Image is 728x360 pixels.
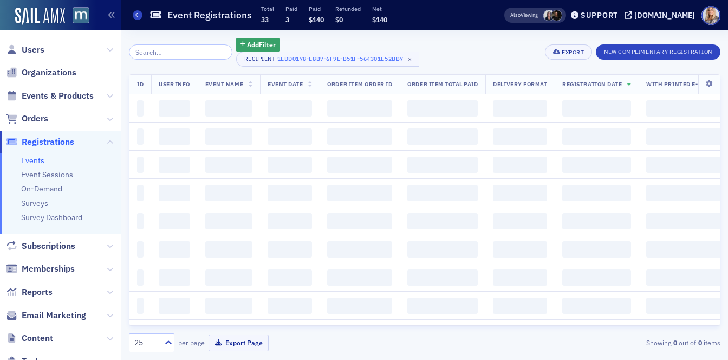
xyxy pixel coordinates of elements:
span: ‌ [268,269,312,286]
span: Users [22,44,44,56]
span: Organizations [22,67,76,79]
span: ‌ [562,185,631,201]
span: ‌ [327,213,392,229]
span: ‌ [137,241,144,258]
span: ‌ [327,269,392,286]
span: ‌ [205,269,252,286]
span: Subscriptions [22,240,75,252]
a: New Complimentary Registration [596,46,720,56]
span: ‌ [159,269,190,286]
button: Export Page [209,335,269,351]
span: Registrations [22,136,74,148]
span: Orders [22,113,48,125]
span: ‌ [493,157,547,173]
span: ‌ [407,100,478,117]
span: 33 [261,15,269,24]
div: Showing out of items [531,338,720,348]
span: ‌ [137,213,144,229]
span: ‌ [493,185,547,201]
span: Lauren McDonough [551,10,562,21]
span: ‌ [205,241,252,258]
div: Support [581,10,618,20]
div: Export [562,49,584,55]
a: On-Demand [21,184,62,194]
span: ‌ [268,213,312,229]
span: ‌ [327,128,392,145]
p: Total [261,5,274,12]
a: Subscriptions [6,240,75,252]
h1: Event Registrations [167,9,252,22]
span: ‌ [407,213,478,229]
span: ‌ [562,241,631,258]
div: Recipient [244,55,276,62]
div: 1edd0178-e8b7-6f9e-b51f-564301e52bb7 [277,53,404,64]
span: User Info [159,80,190,88]
span: ‌ [562,269,631,286]
span: ‌ [327,100,392,117]
span: Viewing [510,11,538,19]
span: ‌ [562,100,631,117]
span: ‌ [159,213,190,229]
span: Profile [701,6,720,25]
span: ‌ [562,213,631,229]
a: Registrations [6,136,74,148]
span: $140 [372,15,387,24]
span: ‌ [407,269,478,286]
span: 3 [285,15,289,24]
span: ‌ [137,269,144,286]
a: Event Sessions [21,170,73,179]
span: ‌ [159,128,190,145]
span: Events & Products [22,90,94,102]
span: ‌ [159,241,190,258]
span: ‌ [137,100,144,117]
span: ‌ [493,298,547,314]
span: ‌ [205,213,252,229]
span: ‌ [205,128,252,145]
div: [DOMAIN_NAME] [634,10,695,20]
strong: 0 [671,338,679,348]
span: Order Item Total Paid [407,80,478,88]
span: ‌ [268,100,312,117]
span: $140 [309,15,324,24]
a: Events & Products [6,90,94,102]
span: Content [22,332,53,344]
span: ‌ [493,269,547,286]
span: ‌ [268,157,312,173]
button: Export [545,44,592,60]
span: ‌ [159,157,190,173]
span: Delivery Format [493,80,547,88]
span: ‌ [493,100,547,117]
span: ‌ [268,298,312,314]
span: ‌ [268,128,312,145]
span: Email Marketing [22,310,86,322]
a: Survey Dashboard [21,213,82,222]
span: Order Item Order ID [327,80,392,88]
span: ‌ [493,241,547,258]
span: $0 [335,15,343,24]
a: SailAMX [15,8,65,25]
span: Kelly Brown [543,10,555,21]
span: Registration Date [562,80,622,88]
span: ‌ [205,157,252,173]
button: Recipient1edd0178-e8b7-6f9e-b51f-564301e52bb7× [236,52,419,67]
input: Search… [129,44,232,60]
span: ‌ [562,128,631,145]
span: ‌ [407,298,478,314]
p: Refunded [335,5,361,12]
label: per page [178,338,205,348]
span: ‌ [268,241,312,258]
p: Paid [285,5,297,12]
span: ‌ [493,213,547,229]
span: ‌ [205,298,252,314]
span: ‌ [493,128,547,145]
span: ‌ [205,100,252,117]
span: ‌ [407,128,478,145]
button: New Complimentary Registration [596,44,720,60]
span: ‌ [137,157,144,173]
span: ‌ [407,157,478,173]
span: ‌ [327,185,392,201]
span: ‌ [407,241,478,258]
span: ‌ [159,185,190,201]
span: ‌ [137,298,144,314]
a: Email Marketing [6,310,86,322]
